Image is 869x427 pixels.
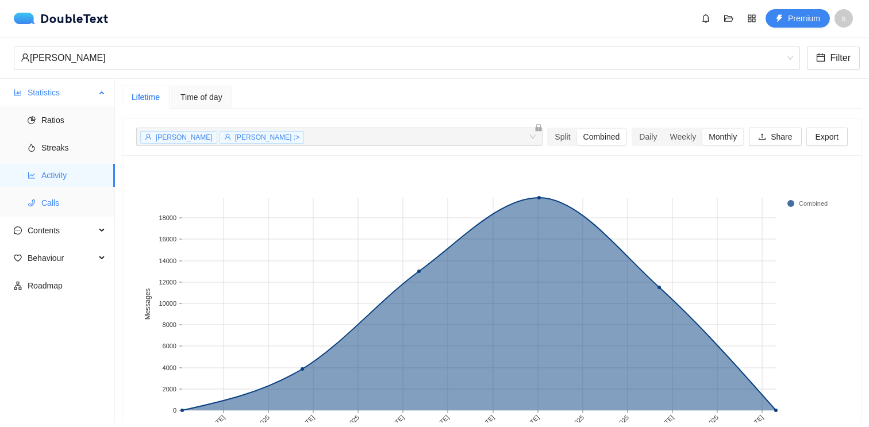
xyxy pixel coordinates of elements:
span: Export [816,130,839,143]
span: Activity [41,164,106,187]
div: [PERSON_NAME] [21,47,783,69]
div: Combined [577,129,626,145]
div: Split [548,129,576,145]
span: Filter [830,51,851,65]
div: Weekly [663,129,702,145]
text: 14000 [159,257,176,264]
text: 10000 [159,300,176,307]
button: bell [697,9,715,28]
span: phone [28,199,36,207]
text: Messages [144,288,152,320]
button: uploadShare [749,128,801,146]
span: Time of day [180,93,222,101]
span: Streaks [41,136,106,159]
span: bar-chart [14,89,22,97]
div: Daily [633,129,663,145]
span: line-chart [28,171,36,179]
text: 16000 [159,236,176,243]
div: Monthly [702,129,743,145]
button: folder-open [720,9,738,28]
span: Roadmap [28,274,106,297]
span: [PERSON_NAME] :> [235,133,299,141]
span: Ratios [41,109,106,132]
div: DoubleText [14,13,109,24]
span: Contents [28,219,95,242]
span: calendar [816,53,825,64]
span: [PERSON_NAME] [156,133,213,141]
span: fire [28,144,36,152]
span: lock [535,124,543,132]
text: 4000 [163,364,176,371]
span: bell [697,14,714,23]
span: message [14,226,22,234]
span: s [842,9,846,28]
span: Derrick [21,47,793,69]
span: Share [771,130,792,143]
button: Export [806,128,848,146]
span: Premium [788,12,820,25]
text: 2000 [163,386,176,393]
span: upload [758,133,766,142]
span: appstore [743,14,760,23]
span: Behaviour [28,247,95,270]
img: logo [14,13,40,24]
text: 6000 [163,343,176,349]
span: user [145,133,152,140]
span: Calls [41,191,106,214]
button: thunderboltPremium [766,9,830,28]
span: heart [14,254,22,262]
button: calendarFilter [807,47,860,70]
text: 18000 [159,214,176,221]
text: 12000 [159,279,176,286]
span: user [21,53,30,62]
span: apartment [14,282,22,290]
a: logoDoubleText [14,13,109,24]
span: pie-chart [28,116,36,124]
div: Lifetime [132,91,160,103]
text: 0 [173,407,176,414]
span: user [224,133,231,140]
span: Statistics [28,81,95,104]
span: folder-open [720,14,737,23]
span: thunderbolt [775,14,783,24]
text: 8000 [163,321,176,328]
button: appstore [743,9,761,28]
